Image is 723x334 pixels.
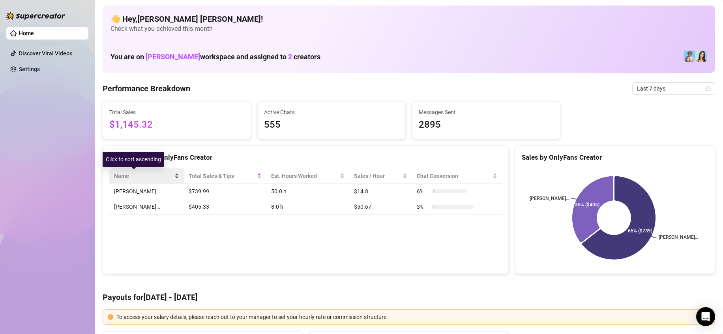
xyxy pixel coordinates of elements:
span: Total Sales [109,108,244,117]
div: Est. Hours Worked [271,172,338,180]
td: [PERSON_NAME]… [109,199,184,215]
h4: 👋 Hey, [PERSON_NAME] [PERSON_NAME] ! [111,13,707,25]
span: $1,145.32 [109,117,244,132]
span: exclamation-circle [108,314,113,320]
div: Open Intercom Messenger [696,307,715,326]
h4: Payouts for [DATE] - [DATE] [103,292,715,303]
span: Name [114,172,173,180]
td: 50.0 h [266,184,349,199]
a: Home [19,30,34,36]
a: Settings [19,66,40,72]
th: Name [109,168,184,184]
span: 2 [288,53,292,61]
a: Discover Viral Videos [19,50,72,57]
text: [PERSON_NAME]… [530,196,569,201]
span: Total Sales & Tips [189,172,255,180]
img: logo-BBDzfeDw.svg [6,12,66,20]
th: Total Sales & Tips [184,168,266,184]
th: Sales / Hour [349,168,412,184]
span: 555 [264,117,399,132]
td: 8.0 h [266,199,349,215]
td: $739.99 [184,184,266,199]
h1: You are on workspace and assigned to creators [111,53,320,61]
th: Chat Conversion [412,168,502,184]
span: [PERSON_NAME] [146,53,200,61]
span: Last 7 days [637,83,710,94]
span: calendar [706,86,711,91]
div: Click to sort ascending [103,152,164,167]
td: $405.33 [184,199,266,215]
td: [PERSON_NAME]… [109,184,184,199]
img: Amelia [696,51,707,62]
text: [PERSON_NAME]… [659,234,698,240]
div: Performance by OnlyFans Creator [109,152,502,163]
span: Chat Conversion [417,172,491,180]
span: 2895 [419,117,554,132]
div: Sales by OnlyFans Creator [522,152,708,163]
span: Messages Sent [419,108,554,117]
span: 6 % [417,187,429,196]
td: $50.67 [349,199,412,215]
div: To access your salary details, please reach out to your manager to set your hourly rate or commis... [116,313,710,321]
img: Vanessa [684,51,695,62]
span: Check what you achieved this month [111,25,707,33]
span: 3 % [417,202,429,211]
span: Sales / Hour [354,172,401,180]
h4: Performance Breakdown [103,83,190,94]
td: $14.8 [349,184,412,199]
span: Active Chats [264,108,399,117]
